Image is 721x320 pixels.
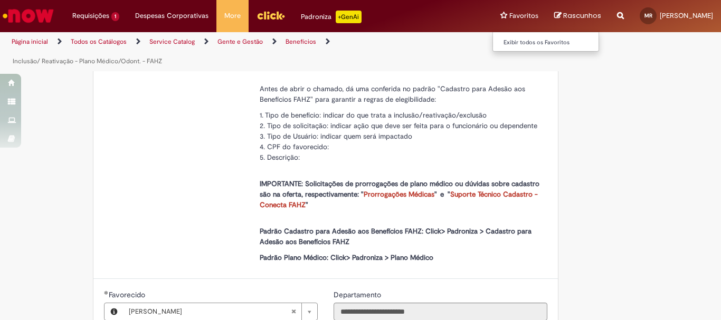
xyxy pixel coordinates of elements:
[260,179,539,209] span: IMPORTANTE: Solicitações de prorrogações de plano médico ou dúvidas sobre cadastro são na oferta,...
[8,32,473,71] ul: Trilhas de página
[334,289,383,300] label: Somente leitura - Departamento
[1,5,55,26] img: ServiceNow
[260,253,433,262] span: Padrão Plano Médico: Click> Padroniza > Plano Médico
[12,37,48,46] a: Página inicial
[71,37,127,46] a: Todos os Catálogos
[135,11,208,21] span: Despesas Corporativas
[13,57,162,65] a: Inclusão/ Reativação - Plano Médico/Odont. - FAHZ
[260,121,537,130] span: 2. Tipo de solicitação: indicar ação que deve ser feita para o funcionário ou dependente
[301,11,362,23] div: Padroniza
[149,37,195,46] a: Service Catalog
[129,303,291,320] span: [PERSON_NAME]
[563,11,601,21] span: Rascunhos
[493,37,609,49] a: Exibir todos os Favoritos
[260,227,532,246] span: Padrão Cadastro para Adesão aos Benefícios FAHZ: Click> Padroniza > Cadastro para Adesão aos Bene...
[260,153,300,162] span: 5. Descrição:
[260,111,487,120] span: 1. Tipo de benefício: indicar do que trata a inclusão/reativação/exclusão
[109,290,147,299] span: Necessários - Favorecido
[257,7,285,23] img: click_logo_yellow_360x200.png
[644,12,652,19] span: MR
[124,303,317,320] a: [PERSON_NAME]Limpar campo Favorecido
[492,32,599,52] ul: Favoritos
[105,303,124,320] button: Favorecido, Visualizar este registro Mauro Henrique Pereira Rocha
[111,12,119,21] span: 1
[554,11,601,21] a: Rascunhos
[660,11,713,20] span: [PERSON_NAME]
[260,132,412,141] span: 3. Tipo de Usuário: indicar quem será impactado
[509,11,538,21] span: Favoritos
[72,11,109,21] span: Requisições
[224,11,241,21] span: More
[364,190,434,199] a: Prorrogações Médicas
[336,11,362,23] p: +GenAi
[260,84,525,104] span: Antes de abrir o chamado, dá uma conferida no padrão "Cadastro para Adesão aos Benefícios FAHZ" p...
[260,142,329,151] span: 4. CPF do favorecido:
[286,303,301,320] abbr: Limpar campo Favorecido
[286,37,316,46] a: Benefícios
[104,290,109,295] span: Obrigatório Preenchido
[217,37,263,46] a: Gente e Gestão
